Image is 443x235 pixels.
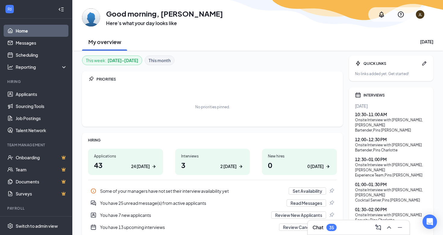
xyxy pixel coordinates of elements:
[90,200,96,206] svg: DoubleChatActive
[378,11,385,18] svg: Notifications
[88,185,337,197] div: Some of your managers have not set their interview availability yet
[16,88,67,100] a: Applicants
[355,128,427,133] div: Bartender , Pins [PERSON_NAME]
[96,77,337,82] div: PRIORITIES
[238,164,244,170] svg: ArrowRight
[355,117,427,128] div: Onsite Interview with [PERSON_NAME], [PERSON_NAME]
[420,39,433,45] div: [DATE]
[7,142,66,148] div: Team Management
[325,164,331,170] svg: ArrowRight
[16,49,67,61] a: Scheduling
[100,212,268,218] div: You have 7 new applicants
[106,20,223,27] h3: Here’s what your day looks like
[355,60,361,66] svg: Bolt
[355,156,427,162] div: 12:30 - 01:00 PM
[262,149,337,175] a: New hires00 [DATE]ArrowRight
[82,8,100,27] img: Jessica Lancaster
[355,212,427,218] div: Onsite Interview with [PERSON_NAME]
[181,154,244,159] div: Interviews
[220,163,237,170] div: 2 [DATE]
[355,71,427,76] div: No links added yet. Get started!
[355,206,427,212] div: 01:30 - 02:00 PM
[88,197,337,209] a: DoubleChatActiveYou have 25 unread message(s) from active applicantsRead MessagesPin
[88,149,163,175] a: Applications4324 [DATE]ArrowRight
[108,57,138,64] b: [DATE] - [DATE]
[175,149,250,175] a: Interviews32 [DATE]ArrowRight
[363,61,419,66] div: QUICK LINKS
[268,160,331,170] h1: 0
[355,218,427,223] div: Security , Pins Charlotte
[88,221,337,233] a: CalendarNewYou have 13 upcoming interviewsReview CandidatesPin
[384,223,394,232] button: ChevronUp
[181,160,244,170] h1: 3
[373,223,383,232] button: ComposeMessage
[88,38,121,46] h2: My overview
[375,224,382,231] svg: ComposeMessage
[16,100,67,112] a: Sourcing Tools
[279,224,326,231] button: Review Candidates
[88,76,94,82] svg: Pin
[385,224,393,231] svg: ChevronUp
[88,138,337,143] div: HIRING
[16,64,68,70] div: Reporting
[88,221,337,233] div: You have 13 upcoming interviews
[397,11,404,18] svg: QuestionInfo
[7,223,13,229] svg: Settings
[396,224,404,231] svg: Minimize
[355,162,427,173] div: Onsite Interview with [PERSON_NAME], [PERSON_NAME]
[268,154,331,159] div: New hires
[16,37,67,49] a: Messages
[7,206,66,211] div: Payroll
[100,224,275,230] div: You have 13 upcoming interviews
[328,212,335,218] svg: Pin
[86,57,138,64] div: This week :
[16,164,67,176] a: TeamCrown
[16,25,67,37] a: Home
[16,151,67,164] a: OnboardingCrown
[271,211,326,219] button: Review New Applicants
[7,64,13,70] svg: Analysis
[16,112,67,124] a: Job Postings
[100,200,283,206] div: You have 25 unread message(s) from active applicants
[328,188,335,194] svg: Pin
[289,187,326,195] button: Set Availability
[329,225,334,230] div: 35
[355,173,427,178] div: Experience Team , Pins [PERSON_NAME]
[90,212,96,218] svg: UserEntity
[355,136,427,142] div: 12:00 - 12:30 PM
[355,111,427,117] div: 10:30 - 11:00 AM
[16,176,67,188] a: DocumentsCrown
[355,187,427,198] div: Onsite Interview with [PERSON_NAME], [PERSON_NAME]
[151,164,157,170] svg: ArrowRight
[355,142,427,148] div: Onsite Interview with [PERSON_NAME]
[328,200,335,206] svg: Pin
[149,57,171,64] b: This month
[313,224,323,231] h3: Chat
[88,209,337,221] div: You have 7 new applicants
[7,79,66,84] div: Hiring
[16,223,58,229] div: Switch to admin view
[287,199,326,207] button: Read Messages
[307,163,324,170] div: 0 [DATE]
[16,215,67,227] a: PayrollCrown
[16,124,67,136] a: Talent Network
[355,92,361,98] svg: Calendar
[131,163,150,170] div: 24 [DATE]
[355,198,427,203] div: Cocktail Server , Pins [PERSON_NAME]
[195,104,230,110] div: No priorities pinned.
[94,154,157,159] div: Applications
[58,6,64,12] svg: Collapse
[355,148,427,153] div: Bartender , Pins Charlotte
[355,103,427,109] div: [DATE]
[423,214,437,229] div: Open Intercom Messenger
[363,93,427,98] div: INTERVIEWS
[90,224,96,230] svg: CalendarNew
[7,6,13,12] svg: WorkstreamLogo
[421,60,427,66] svg: Pen
[88,209,337,221] a: UserEntityYou have 7 new applicantsReview New ApplicantsPin
[395,223,405,232] button: Minimize
[106,8,223,19] h1: Good morning, [PERSON_NAME]
[16,188,67,200] a: SurveysCrown
[100,188,285,194] div: Some of your managers have not set their interview availability yet
[90,188,96,194] svg: Info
